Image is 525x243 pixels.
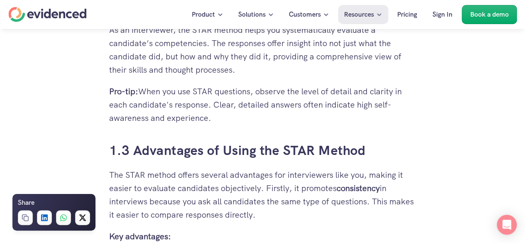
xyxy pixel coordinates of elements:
[289,9,321,20] p: Customers
[426,5,459,24] a: Sign In
[238,9,266,20] p: Solutions
[192,9,215,20] p: Product
[109,142,366,159] a: 1.3 Advantages of Using the STAR Method
[109,168,416,221] p: The STAR method offers several advantages for interviewers like you, making it easier to evaluate...
[397,9,417,20] p: Pricing
[109,85,416,125] p: When you use STAR questions, observe the level of detail and clarity in each candidate's response...
[497,215,517,235] div: Open Intercom Messenger
[391,5,423,24] a: Pricing
[432,9,452,20] p: Sign In
[109,231,171,242] strong: Key advantages:
[109,86,138,97] strong: Pro-tip:
[470,9,508,20] p: Book a demo
[8,7,86,22] a: Home
[18,197,34,208] h6: Share
[344,9,374,20] p: Resources
[337,183,380,194] strong: consistency
[462,5,517,24] a: Book a demo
